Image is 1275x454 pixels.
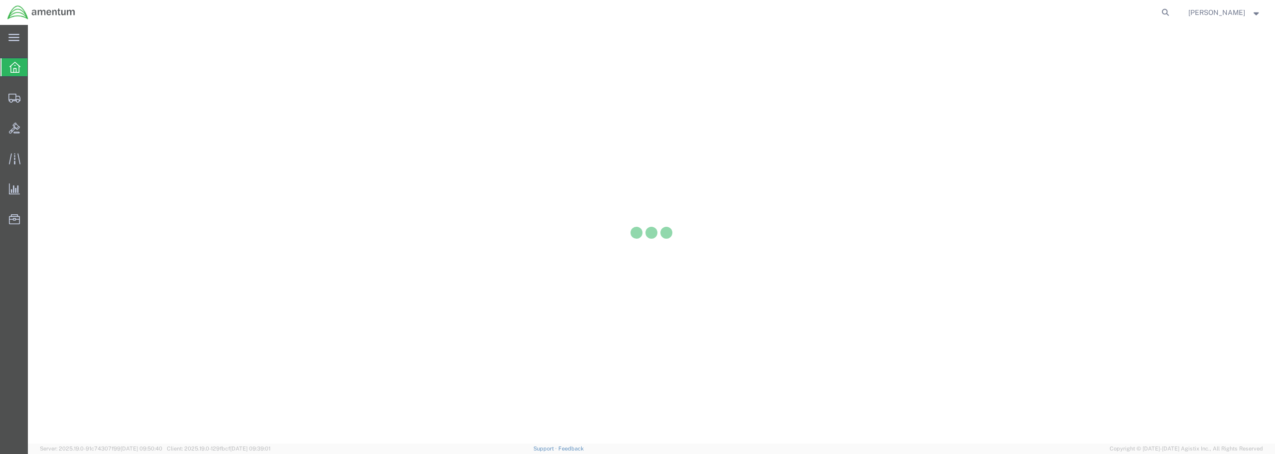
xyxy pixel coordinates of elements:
[121,446,162,452] span: [DATE] 09:50:40
[1188,6,1262,18] button: [PERSON_NAME]
[558,446,584,452] a: Feedback
[230,446,270,452] span: [DATE] 09:39:01
[1110,445,1263,453] span: Copyright © [DATE]-[DATE] Agistix Inc., All Rights Reserved
[533,446,558,452] a: Support
[1188,7,1245,18] span: Derrick Gory
[40,446,162,452] span: Server: 2025.19.0-91c74307f99
[167,446,270,452] span: Client: 2025.19.0-129fbcf
[7,5,76,20] img: logo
